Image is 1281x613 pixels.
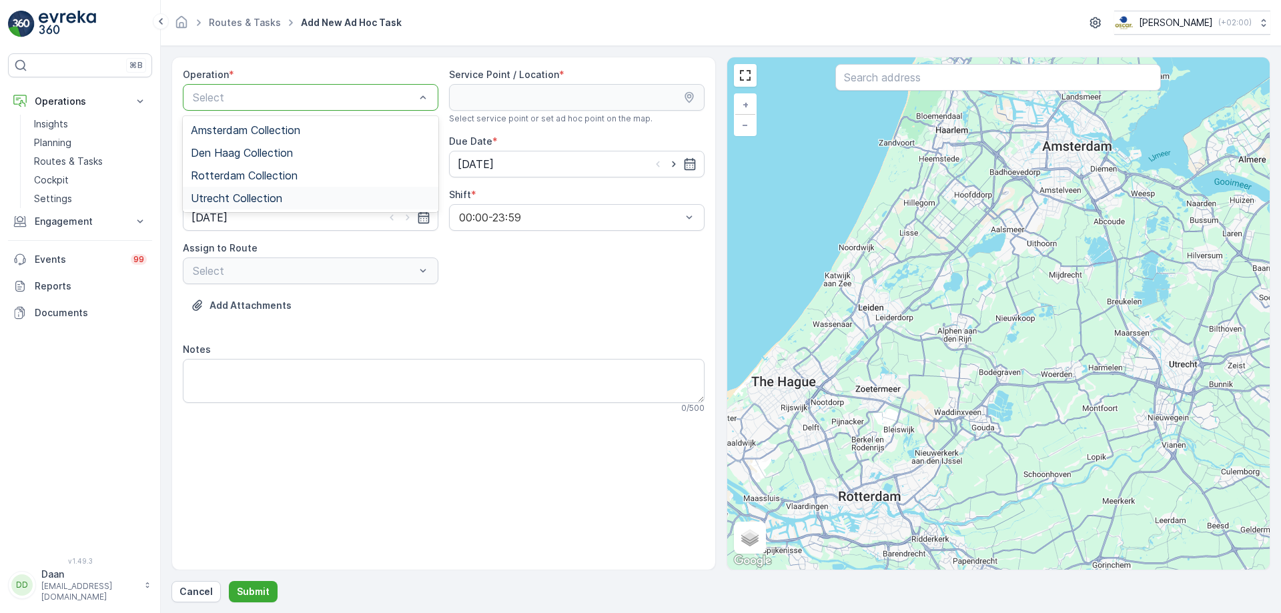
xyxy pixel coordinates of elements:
p: [PERSON_NAME] [1139,16,1213,29]
span: Utrecht Collection [191,192,282,204]
a: Layers [735,523,765,552]
p: [EMAIL_ADDRESS][DOMAIN_NAME] [41,581,137,602]
a: Settings [29,189,152,208]
div: DD [11,574,33,596]
button: Cancel [171,581,221,602]
p: Operations [35,95,125,108]
p: Settings [34,192,72,205]
button: [PERSON_NAME](+02:00) [1114,11,1270,35]
span: Add New Ad Hoc Task [298,16,404,29]
label: Service Point / Location [449,69,559,80]
span: Den Haag Collection [191,147,293,159]
a: Zoom Out [735,115,755,135]
span: Rotterdam Collection [191,169,298,181]
button: Submit [229,581,278,602]
p: Documents [35,306,147,320]
span: v 1.49.3 [8,557,152,565]
a: Cockpit [29,171,152,189]
button: Upload File [183,295,300,316]
p: ( +02:00 ) [1218,17,1252,28]
p: Daan [41,568,137,581]
button: Engagement [8,208,152,235]
a: Documents [8,299,152,326]
button: DDDaan[EMAIL_ADDRESS][DOMAIN_NAME] [8,568,152,602]
p: Select [193,89,415,105]
p: Add Attachments [209,299,292,312]
p: 0 / 500 [681,403,705,414]
span: + [743,99,749,110]
img: logo_light-DOdMpM7g.png [39,11,96,37]
img: logo [8,11,35,37]
p: Cockpit [34,173,69,187]
p: 99 [133,254,144,265]
a: Insights [29,115,152,133]
a: Planning [29,133,152,152]
p: Routes & Tasks [34,155,103,168]
p: Submit [237,585,270,598]
label: Notes [183,344,211,355]
input: dd/mm/yyyy [449,151,705,177]
p: Insights [34,117,68,131]
input: Search address [835,64,1161,91]
p: Planning [34,136,71,149]
a: Routes & Tasks [29,152,152,171]
a: View Fullscreen [735,65,755,85]
a: Homepage [174,20,189,31]
p: ⌘B [129,60,143,71]
button: Operations [8,88,152,115]
label: Due Date [449,135,492,147]
p: Events [35,253,123,266]
p: Cancel [179,585,213,598]
p: Engagement [35,215,125,228]
span: Select service point or set ad hoc point on the map. [449,113,653,124]
img: basis-logo_rgb2x.png [1114,15,1134,30]
label: Shift [449,189,471,200]
input: dd/mm/yyyy [183,204,438,231]
a: Reports [8,273,152,299]
label: Assign to Route [183,242,258,253]
span: Amsterdam Collection [191,124,300,136]
a: Zoom In [735,95,755,115]
a: Events99 [8,246,152,273]
img: Google [731,552,775,570]
a: Routes & Tasks [209,17,281,28]
span: − [742,119,749,130]
label: Operation [183,69,229,80]
p: Reports [35,279,147,293]
a: Open this area in Google Maps (opens a new window) [731,552,775,570]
